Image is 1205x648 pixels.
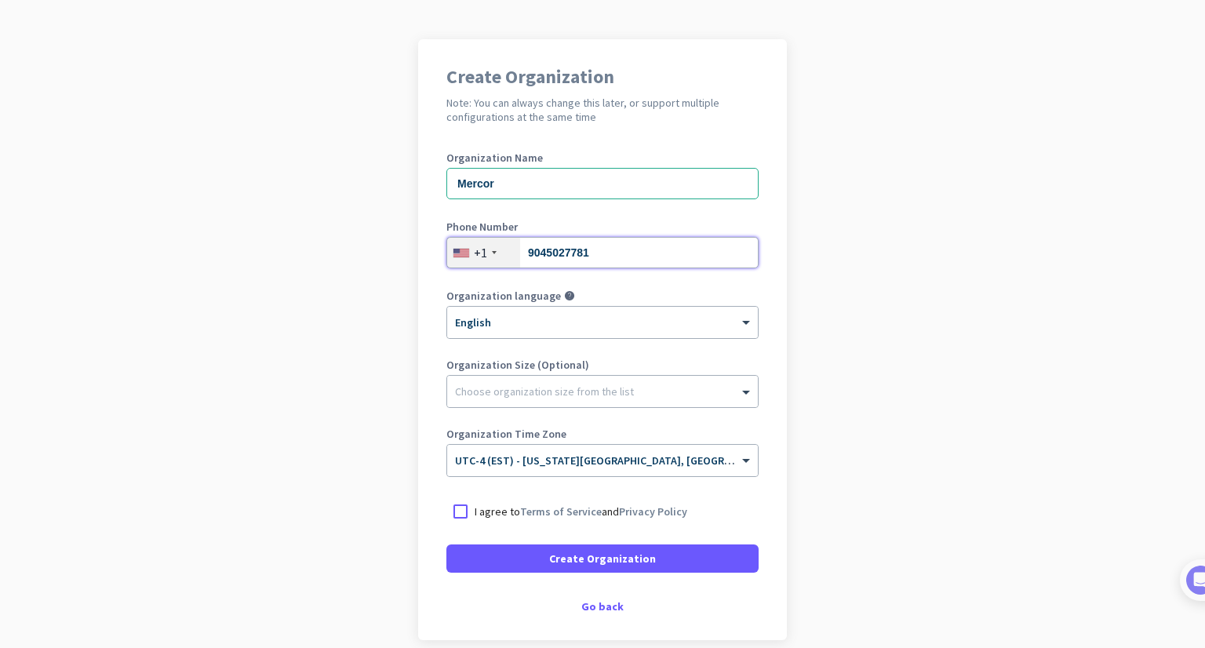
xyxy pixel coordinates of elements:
label: Organization Time Zone [446,428,759,439]
h2: Note: You can always change this later, or support multiple configurations at the same time [446,96,759,124]
a: Privacy Policy [619,504,687,519]
label: Organization Size (Optional) [446,359,759,370]
label: Organization Name [446,152,759,163]
input: 201-555-0123 [446,237,759,268]
i: help [564,290,575,301]
label: Phone Number [446,221,759,232]
input: What is the name of your organization? [446,168,759,199]
span: Create Organization [549,551,656,566]
label: Organization language [446,290,561,301]
a: Terms of Service [520,504,602,519]
p: I agree to and [475,504,687,519]
div: +1 [474,245,487,260]
h1: Create Organization [446,67,759,86]
div: Go back [446,601,759,612]
button: Create Organization [446,544,759,573]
